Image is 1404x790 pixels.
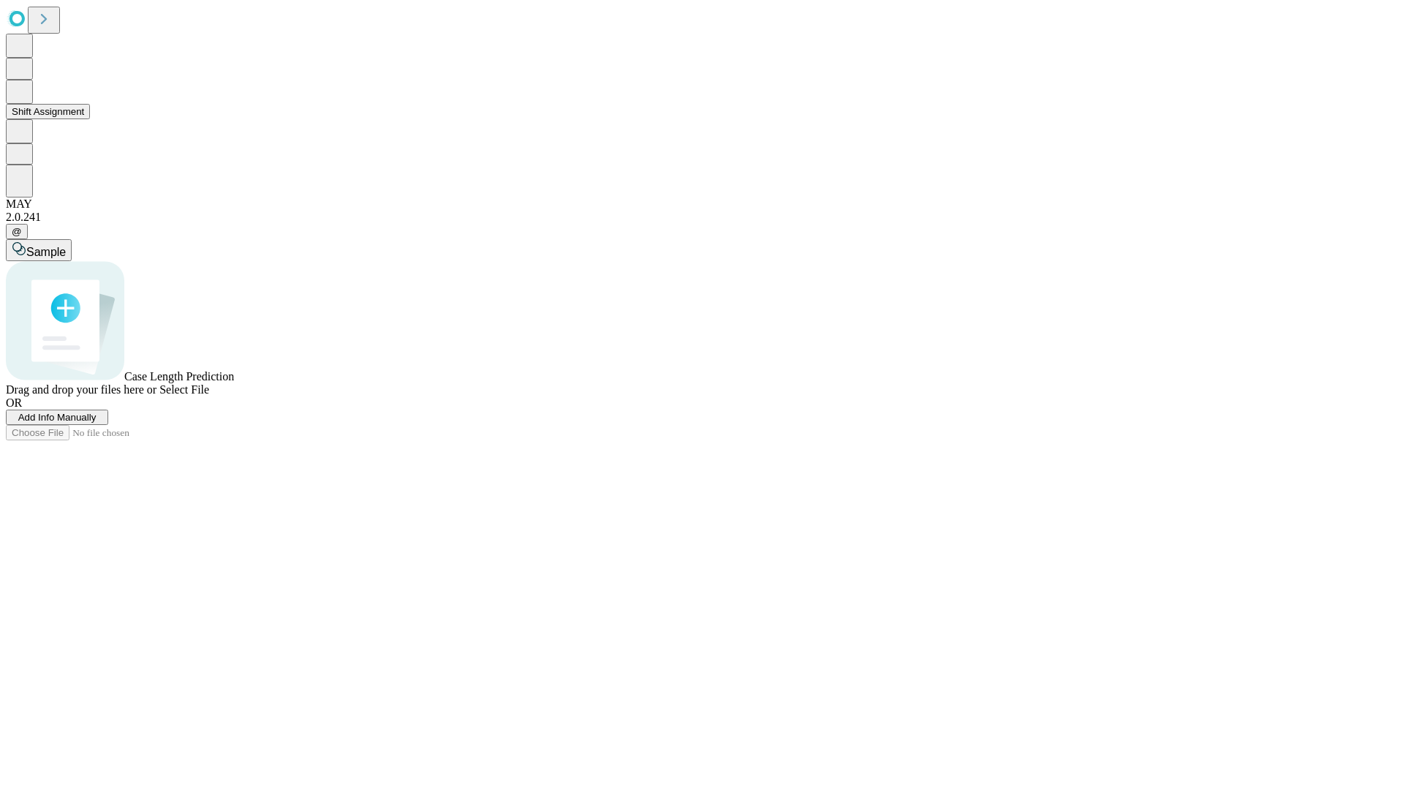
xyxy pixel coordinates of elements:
[159,383,209,396] span: Select File
[12,226,22,237] span: @
[6,239,72,261] button: Sample
[6,224,28,239] button: @
[6,211,1398,224] div: 2.0.241
[6,104,90,119] button: Shift Assignment
[18,412,97,423] span: Add Info Manually
[26,246,66,258] span: Sample
[6,383,156,396] span: Drag and drop your files here or
[6,396,22,409] span: OR
[6,410,108,425] button: Add Info Manually
[124,370,234,383] span: Case Length Prediction
[6,197,1398,211] div: MAY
